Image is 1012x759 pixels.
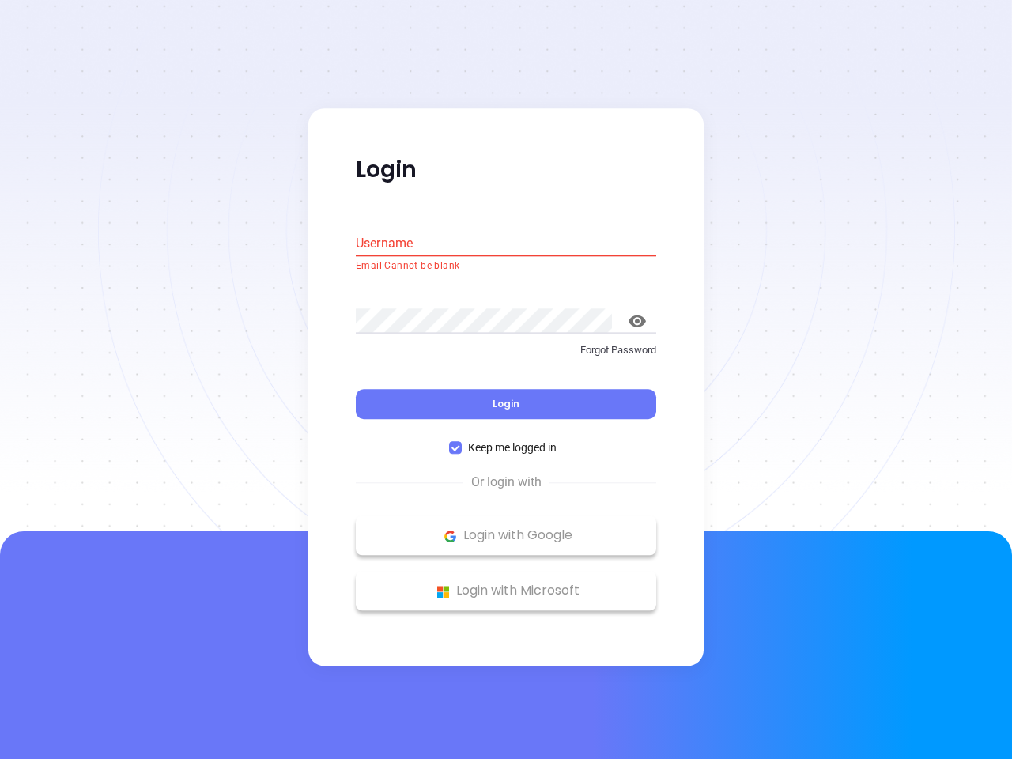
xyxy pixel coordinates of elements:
button: Microsoft Logo Login with Microsoft [356,572,656,611]
img: Google Logo [440,527,460,546]
button: Login [356,390,656,420]
button: toggle password visibility [618,302,656,340]
span: Or login with [463,474,549,493]
p: Login with Microsoft [364,580,648,603]
span: Login [493,398,519,411]
a: Forgot Password [356,342,656,371]
span: Keep me logged in [462,440,563,457]
p: Forgot Password [356,342,656,358]
p: Login with Google [364,524,648,548]
button: Google Logo Login with Google [356,516,656,556]
p: Login [356,156,656,184]
img: Microsoft Logo [433,582,453,602]
p: Email Cannot be blank [356,259,656,274]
